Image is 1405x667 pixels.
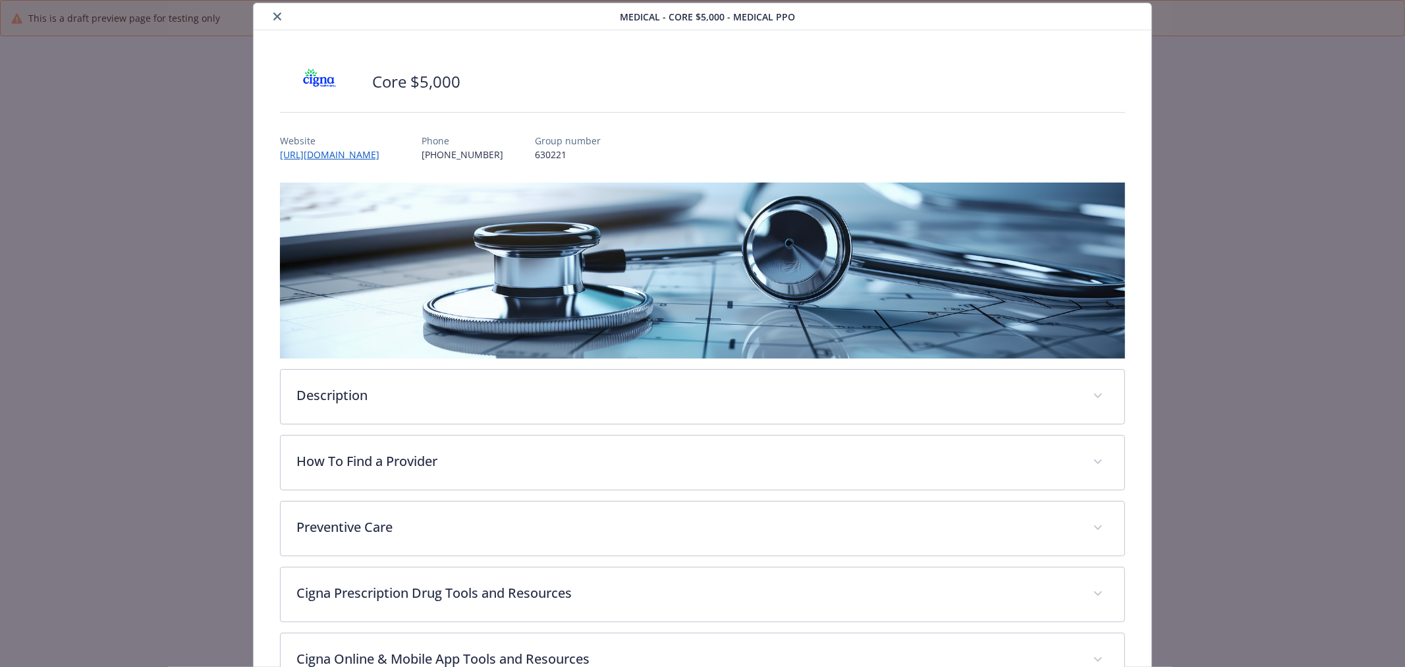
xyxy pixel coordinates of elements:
img: CIGNA [280,62,359,101]
p: 630221 [535,148,601,161]
p: [PHONE_NUMBER] [422,148,503,161]
div: Description [281,370,1124,424]
p: Website [280,134,390,148]
span: Medical - Core $5,000 - Medical PPO [620,10,796,24]
img: banner [280,183,1125,359]
p: Group number [535,134,601,148]
p: Phone [422,134,503,148]
p: Preventive Care [296,517,1077,537]
p: How To Find a Provider [296,451,1077,471]
a: [URL][DOMAIN_NAME] [280,148,390,161]
div: Preventive Care [281,502,1124,556]
h2: Core $5,000 [372,71,460,93]
p: Cigna Prescription Drug Tools and Resources [296,583,1077,603]
div: Cigna Prescription Drug Tools and Resources [281,567,1124,622]
button: close [269,9,285,24]
div: How To Find a Provider [281,436,1124,490]
p: Description [296,386,1077,405]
